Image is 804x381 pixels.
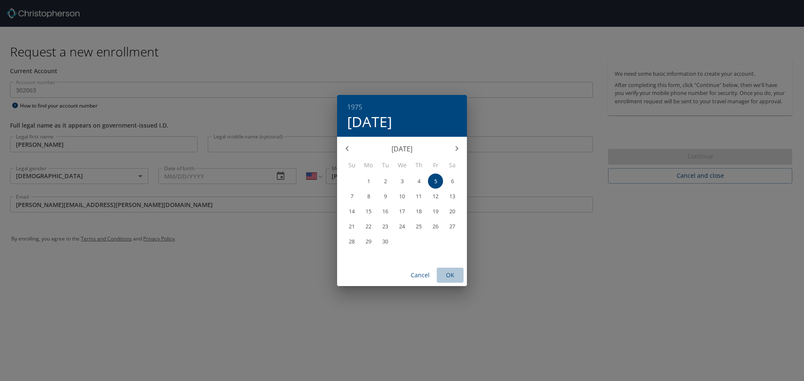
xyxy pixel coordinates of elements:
button: 2 [378,174,393,189]
p: 4 [417,179,420,184]
p: 29 [366,239,371,244]
button: 27 [445,219,460,234]
p: 5 [434,179,437,184]
span: Cancel [410,270,430,281]
p: 23 [382,224,388,229]
span: Th [411,161,426,170]
button: 21 [344,219,359,234]
p: 1 [367,179,370,184]
button: 3 [394,174,410,189]
p: 19 [433,209,438,214]
button: 29 [361,234,376,249]
button: 1 [361,174,376,189]
p: 21 [349,224,355,229]
button: 8 [361,189,376,204]
button: 6 [445,174,460,189]
p: 11 [416,194,422,199]
p: 2 [384,179,387,184]
button: 16 [378,204,393,219]
span: Fr [428,161,443,170]
p: 22 [366,224,371,229]
span: Tu [378,161,393,170]
p: 28 [349,239,355,244]
p: 16 [382,209,388,214]
button: 22 [361,219,376,234]
p: 14 [349,209,355,214]
button: 12 [428,189,443,204]
p: 10 [399,194,405,199]
button: 10 [394,189,410,204]
button: 18 [411,204,426,219]
p: 18 [416,209,422,214]
p: 12 [433,194,438,199]
p: 9 [384,194,387,199]
p: 8 [367,194,370,199]
p: 13 [449,194,455,199]
button: 25 [411,219,426,234]
span: OK [440,270,460,281]
p: 24 [399,224,405,229]
button: 28 [344,234,359,249]
button: 4 [411,174,426,189]
p: 30 [382,239,388,244]
p: 15 [366,209,371,214]
span: We [394,161,410,170]
button: 11 [411,189,426,204]
span: Su [344,161,359,170]
p: 17 [399,209,405,214]
button: 24 [394,219,410,234]
p: 3 [401,179,404,184]
p: 25 [416,224,422,229]
button: 17 [394,204,410,219]
button: 14 [344,204,359,219]
p: 20 [449,209,455,214]
p: 6 [451,179,454,184]
button: Cancel [407,268,433,283]
button: 1975 [347,101,362,113]
button: 19 [428,204,443,219]
button: 30 [378,234,393,249]
button: 15 [361,204,376,219]
button: 5 [428,174,443,189]
button: 23 [378,219,393,234]
p: [DATE] [357,144,447,154]
span: Sa [445,161,460,170]
button: 9 [378,189,393,204]
button: 26 [428,219,443,234]
p: 27 [449,224,455,229]
span: Mo [361,161,376,170]
button: [DATE] [347,113,392,130]
button: 7 [344,189,359,204]
p: 7 [350,194,353,199]
button: 20 [445,204,460,219]
button: OK [437,268,464,283]
p: 26 [433,224,438,229]
button: 13 [445,189,460,204]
